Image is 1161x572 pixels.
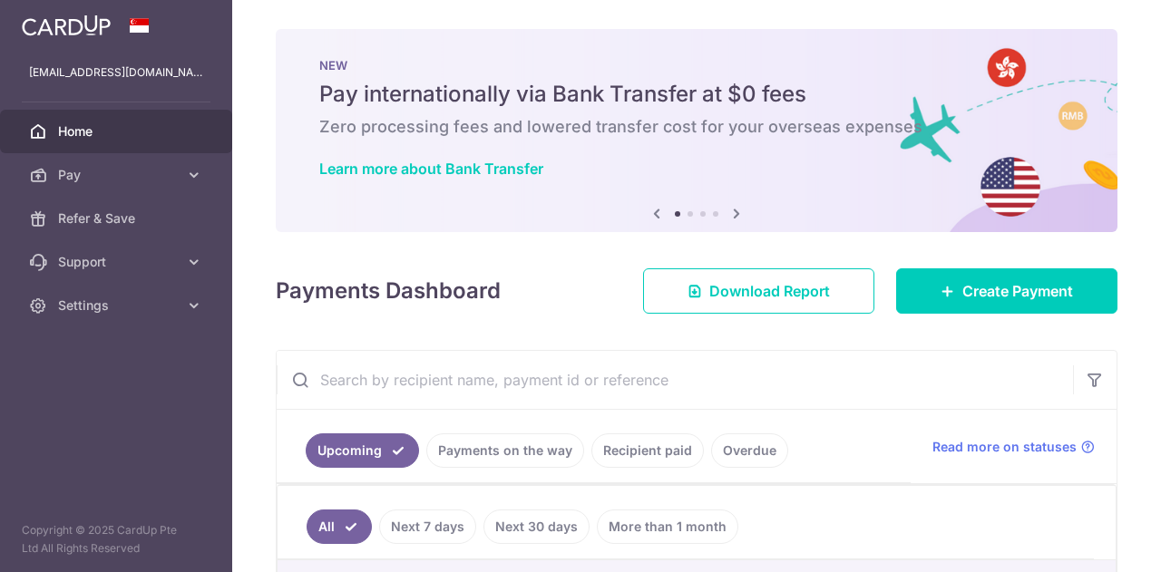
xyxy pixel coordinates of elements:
[643,268,874,314] a: Download Report
[962,280,1073,302] span: Create Payment
[319,160,543,178] a: Learn more about Bank Transfer
[483,509,590,544] a: Next 30 days
[711,433,788,468] a: Overdue
[709,280,830,302] span: Download Report
[307,509,372,544] a: All
[276,29,1117,232] img: Bank transfer banner
[58,166,178,184] span: Pay
[319,80,1074,109] h5: Pay internationally via Bank Transfer at $0 fees
[29,63,203,82] p: [EMAIL_ADDRESS][DOMAIN_NAME]
[58,253,178,271] span: Support
[306,433,419,468] a: Upcoming
[277,351,1073,409] input: Search by recipient name, payment id or reference
[896,268,1117,314] a: Create Payment
[22,15,111,36] img: CardUp
[932,438,1095,456] a: Read more on statuses
[591,433,704,468] a: Recipient paid
[58,209,178,228] span: Refer & Save
[58,122,178,141] span: Home
[379,509,476,544] a: Next 7 days
[58,296,178,315] span: Settings
[597,509,738,544] a: More than 1 month
[276,275,501,307] h4: Payments Dashboard
[319,58,1074,73] p: NEW
[319,116,1074,138] h6: Zero processing fees and lowered transfer cost for your overseas expenses
[426,433,584,468] a: Payments on the way
[932,438,1077,456] span: Read more on statuses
